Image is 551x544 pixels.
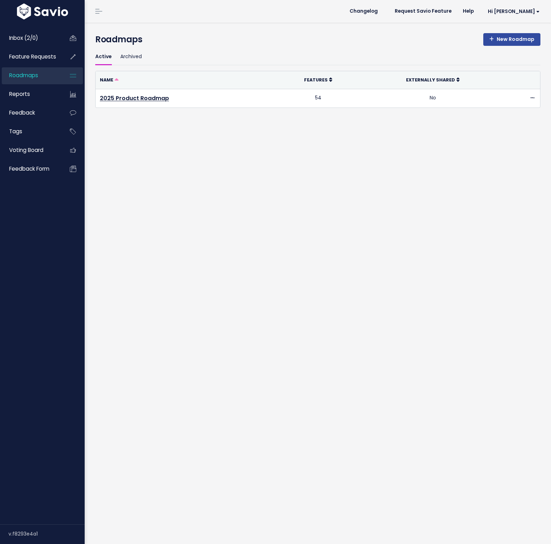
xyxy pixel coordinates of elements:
span: Feedback [9,109,35,116]
span: Feature Requests [9,53,56,60]
a: Feature Requests [2,49,59,65]
span: Externally Shared [406,77,455,83]
a: Externally Shared [406,76,460,83]
a: Archived [120,49,142,65]
span: Hi [PERSON_NAME] [488,9,540,14]
a: Inbox (2/0) [2,30,59,46]
span: Tags [9,128,22,135]
a: Hi [PERSON_NAME] [479,6,545,17]
td: No [361,89,505,108]
td: 54 [275,89,361,108]
span: Reports [9,90,30,98]
span: Roadmaps [9,72,38,79]
span: Feedback form [9,165,49,172]
a: Tags [2,123,59,140]
span: Inbox (2/0) [9,34,38,42]
img: logo-white.9d6f32f41409.svg [15,4,70,19]
a: Request Savio Feature [389,6,457,17]
span: Voting Board [9,146,43,154]
a: New Roadmap [483,33,540,46]
h4: Roadmaps [95,33,540,46]
a: 2025 Product Roadmap [100,94,169,102]
a: Active [95,49,112,65]
a: Name [100,76,119,83]
a: Feedback form [2,161,59,177]
a: Reports [2,86,59,102]
a: Features [304,76,332,83]
div: v.f8293e4a1 [8,525,85,543]
a: Voting Board [2,142,59,158]
span: Features [304,77,328,83]
a: Feedback [2,105,59,121]
span: Name [100,77,113,83]
span: Changelog [350,9,378,14]
a: Roadmaps [2,67,59,84]
a: Help [457,6,479,17]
